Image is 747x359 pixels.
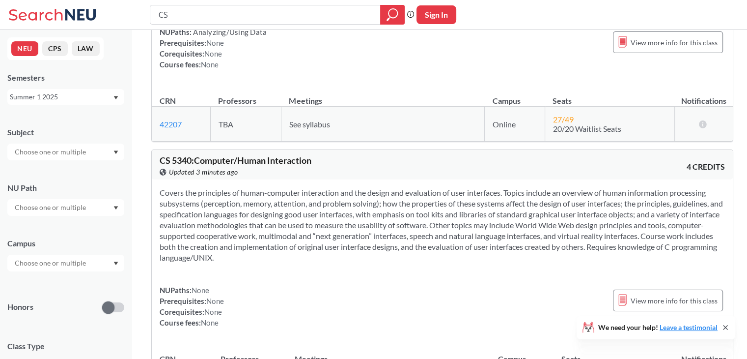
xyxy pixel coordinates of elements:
div: CRN [160,95,176,106]
a: Leave a testimonial [660,323,718,331]
svg: Dropdown arrow [113,150,118,154]
div: Dropdown arrow [7,255,124,271]
span: None [204,49,222,58]
span: None [201,60,219,69]
button: Sign In [416,5,456,24]
p: Honors [7,301,33,313]
th: Notifications [674,86,732,107]
th: Professors [210,86,281,107]
button: CPS [42,41,68,56]
span: None [206,297,224,305]
div: Dropdown arrow [7,199,124,216]
button: NEU [11,41,38,56]
a: 42207 [160,120,182,129]
svg: Dropdown arrow [113,206,118,210]
span: See syllabus [289,120,330,129]
th: Meetings [281,86,484,107]
td: Online [484,107,545,142]
span: None [192,286,209,295]
span: None [206,38,224,47]
input: Class, professor, course number, "phrase" [158,6,373,23]
span: Updated 3 minutes ago [169,167,238,178]
button: LAW [72,41,100,56]
span: View more info for this class [631,36,718,49]
div: NU Path [7,182,124,193]
span: None [204,307,222,316]
div: NUPaths: Prerequisites: Corequisites: Course fees: [160,285,224,328]
svg: Dropdown arrow [113,96,118,100]
th: Seats [545,86,674,107]
div: Subject [7,127,124,138]
input: Choose one or multiple [10,146,92,158]
div: Summer 1 2025Dropdown arrow [7,89,124,105]
span: Analyzing/Using Data [192,28,267,36]
span: Class Type [7,341,124,352]
div: NUPaths: Prerequisites: Corequisites: Course fees: [160,27,267,70]
th: Campus [484,86,545,107]
span: 27 / 49 [553,115,574,124]
input: Choose one or multiple [10,202,92,213]
div: Dropdown arrow [7,144,124,160]
div: Summer 1 2025 [10,91,112,102]
span: View more info for this class [631,295,718,307]
div: magnifying glass [380,5,405,25]
svg: magnifying glass [387,8,398,22]
span: 4 CREDITS [687,161,725,172]
input: Choose one or multiple [10,257,92,269]
span: We need your help! [598,324,718,331]
td: TBA [210,107,281,142]
div: Semesters [7,72,124,83]
section: Covers the principles of human-computer interaction and the design and evaluation of user interfa... [160,187,725,263]
span: CS 5340 : Computer/Human Interaction [160,155,311,166]
div: Campus [7,238,124,249]
svg: Dropdown arrow [113,262,118,266]
span: 20/20 Waitlist Seats [553,124,621,133]
span: None [201,318,219,327]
